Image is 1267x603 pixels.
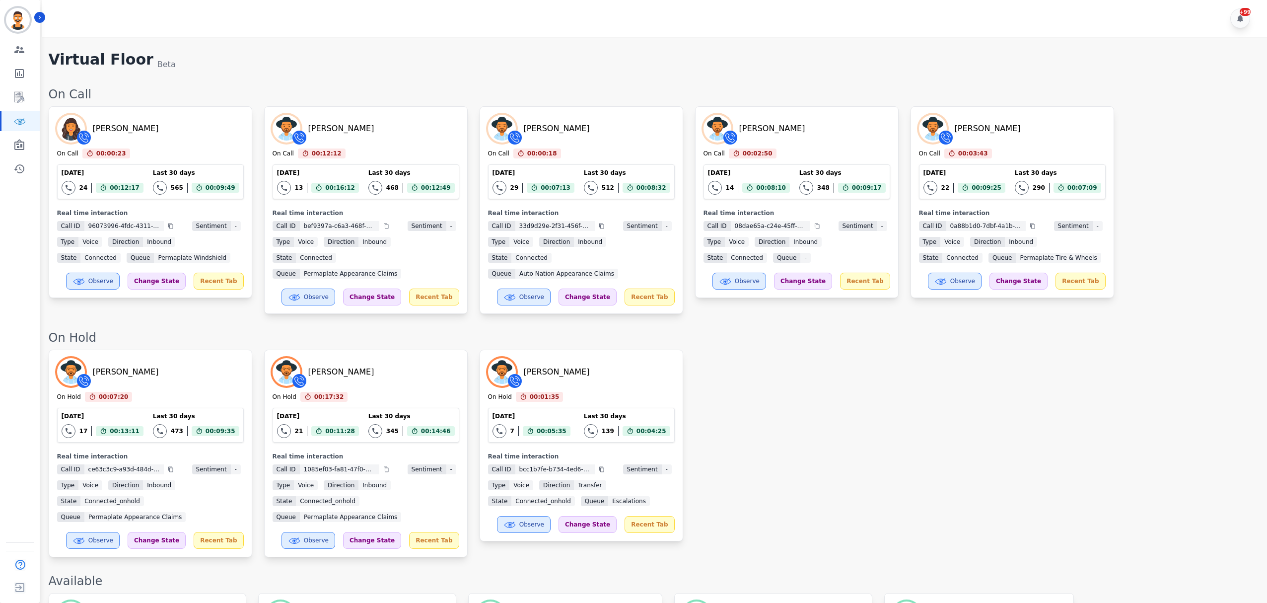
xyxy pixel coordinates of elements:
div: [DATE] [277,169,359,177]
span: Observe [304,293,329,301]
span: connected [942,253,983,263]
span: Direction [755,237,789,247]
button: Observe [497,516,551,533]
div: 348 [817,184,830,192]
span: Type [57,480,79,490]
div: On Call [704,150,725,158]
span: connected [80,253,121,263]
button: Observe [282,289,335,305]
span: - [662,464,672,474]
span: 00:02:50 [743,149,773,158]
span: connected_onhold [80,496,143,506]
span: voice [940,237,964,247]
div: [PERSON_NAME] [308,123,374,135]
img: Avatar [919,115,947,143]
span: Queue [127,253,154,263]
button: Observe [66,532,120,549]
span: Sentiment [623,221,662,231]
span: inbound [1005,237,1037,247]
span: connected_onhold [296,496,359,506]
span: connected [511,253,552,263]
div: On Hold [273,393,296,402]
span: voice [509,237,533,247]
span: Queue [273,512,300,522]
div: [DATE] [493,169,574,177]
span: 00:09:25 [972,183,1001,193]
button: Observe [712,273,766,290]
img: Avatar [488,358,516,386]
span: Permaplate Appearance Claims [300,512,401,522]
div: [DATE] [493,412,570,420]
span: Escalations [608,496,650,506]
span: Direction [324,480,358,490]
div: On Call [488,150,509,158]
div: 7 [510,427,514,435]
span: State [57,253,81,263]
div: 512 [602,184,614,192]
span: Permaplate Tire & Wheels [1016,253,1101,263]
div: Change State [128,273,186,290]
span: State [919,253,943,263]
img: Avatar [273,115,300,143]
span: connected [296,253,336,263]
span: 00:12:12 [312,149,342,158]
span: Sentiment [192,464,231,474]
span: Observe [88,277,113,285]
span: Observe [304,536,329,544]
span: - [662,221,672,231]
span: Call ID [57,221,84,231]
div: On Hold [488,393,512,402]
span: Call ID [273,464,300,474]
span: Observe [735,277,760,285]
span: State [273,253,296,263]
h1: Virtual Floor [49,51,153,71]
span: Direction [539,237,574,247]
span: Call ID [488,464,515,474]
span: - [231,464,241,474]
img: Avatar [57,358,85,386]
div: 21 [295,427,303,435]
div: Last 30 days [584,412,670,420]
div: Real time interaction [704,209,890,217]
div: 13 [295,184,303,192]
img: Avatar [57,115,85,143]
div: Last 30 days [584,169,670,177]
span: Queue [273,269,300,279]
span: connected [727,253,767,263]
span: 00:12:17 [110,183,140,193]
span: Sentiment [1054,221,1093,231]
span: 00:07:09 [1067,183,1097,193]
span: 00:01:35 [530,392,560,402]
span: 00:14:46 [421,426,451,436]
span: Queue [488,269,515,279]
span: Sentiment [192,221,231,231]
div: 473 [171,427,183,435]
span: Observe [519,521,544,528]
div: Real time interaction [57,452,244,460]
span: voice [509,480,533,490]
div: Change State [128,532,186,549]
div: Last 30 days [153,169,239,177]
span: Type [488,237,510,247]
div: Recent Tab [625,289,674,305]
div: [DATE] [708,169,790,177]
div: Last 30 days [1015,169,1101,177]
div: Last 30 days [799,169,886,177]
div: Recent Tab [194,273,243,290]
span: 00:07:13 [541,183,570,193]
div: On Call [57,150,78,158]
img: Avatar [488,115,516,143]
span: State [488,496,512,506]
span: voice [78,480,102,490]
div: Real time interaction [488,452,675,460]
div: Recent Tab [409,289,459,305]
div: 24 [79,184,88,192]
span: - [877,221,887,231]
div: [DATE] [923,169,1005,177]
span: Direction [539,480,574,490]
span: inbound [143,480,175,490]
span: Call ID [273,221,300,231]
div: 22 [941,184,950,192]
div: 29 [510,184,519,192]
span: 1085ef03-fa81-47f0-85a9-eb6b37d301d0 [300,464,379,474]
